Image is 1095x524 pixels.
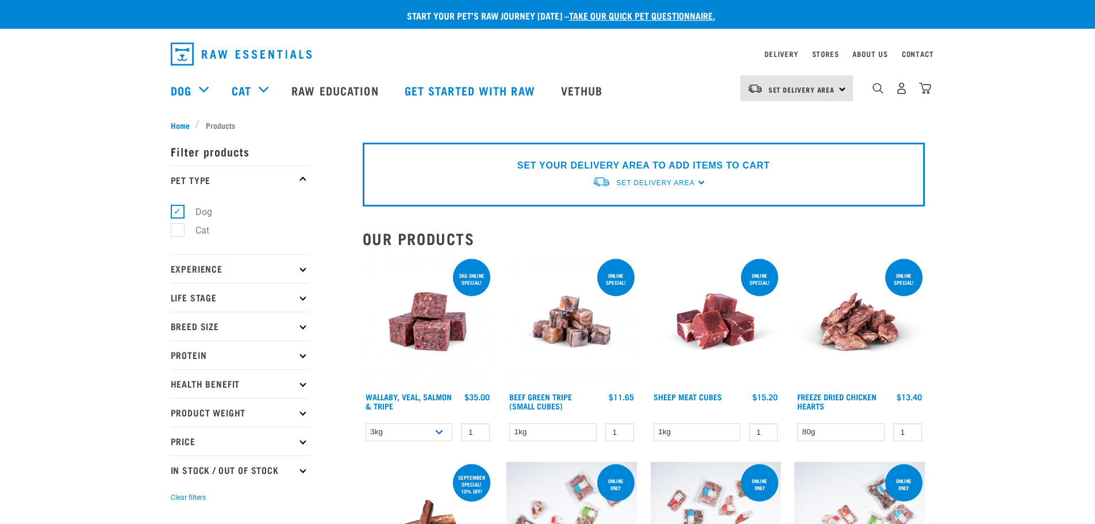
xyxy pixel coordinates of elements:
[366,395,452,408] a: Wallaby, Veal, Salmon & Tripe
[177,223,214,238] label: Cat
[171,82,191,99] a: Dog
[517,159,770,173] p: SET YOUR DELIVERY AREA TO ADD ITEMS TO CART
[550,67,617,113] a: Vethub
[171,254,309,283] p: Experience
[171,166,309,194] p: Pet Type
[749,423,778,441] input: 1
[171,456,309,484] p: In Stock / Out Of Stock
[171,427,309,456] p: Price
[363,257,493,387] img: Wallaby Veal Salmon Tripe 1642
[569,13,715,18] a: take our quick pet questionnaire.
[171,492,206,503] button: Clear filters
[453,469,490,500] div: September special! 10% off!
[171,341,309,369] p: Protein
[893,423,922,441] input: 1
[885,472,923,496] div: Online Only
[177,205,217,219] label: Dog
[769,87,835,91] span: Set Delivery Area
[162,38,934,70] nav: dropdown navigation
[605,423,634,441] input: 1
[509,395,572,408] a: Beef Green Tripe (Small Cubes)
[592,176,610,188] img: van-moving.png
[812,52,839,56] a: Stores
[873,83,883,94] img: home-icon-1@2x.png
[747,83,763,94] img: van-moving.png
[741,472,778,496] div: Online Only
[764,52,798,56] a: Delivery
[393,67,550,113] a: Get started with Raw
[453,267,490,291] div: 3kg online special!
[461,423,490,441] input: 1
[464,392,490,401] div: $35.00
[897,392,922,401] div: $13.40
[506,257,637,387] img: Beef Tripe Bites 1634
[852,52,887,56] a: About Us
[609,392,634,401] div: $11.65
[651,257,781,387] img: Sheep Meat
[171,119,190,131] span: Home
[902,52,934,56] a: Contact
[597,472,635,496] div: Online Only
[232,82,251,99] a: Cat
[171,43,312,66] img: Raw Essentials Logo
[654,395,722,399] a: Sheep Meat Cubes
[171,312,309,341] p: Breed Size
[794,257,925,387] img: FD Chicken Hearts
[741,267,778,291] div: ONLINE SPECIAL!
[171,398,309,427] p: Product Weight
[896,82,908,94] img: user.png
[919,82,931,94] img: home-icon@2x.png
[616,179,694,187] span: Set Delivery Area
[171,119,196,131] a: Home
[171,283,309,312] p: Life Stage
[171,119,925,131] nav: breadcrumbs
[363,230,925,247] h2: Our Products
[171,137,309,166] p: Filter products
[885,267,923,291] div: ONLINE SPECIAL!
[752,392,778,401] div: $15.20
[280,67,393,113] a: Raw Education
[171,369,309,398] p: Health Benefit
[797,395,877,408] a: Freeze Dried Chicken Hearts
[597,267,635,291] div: ONLINE SPECIAL!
